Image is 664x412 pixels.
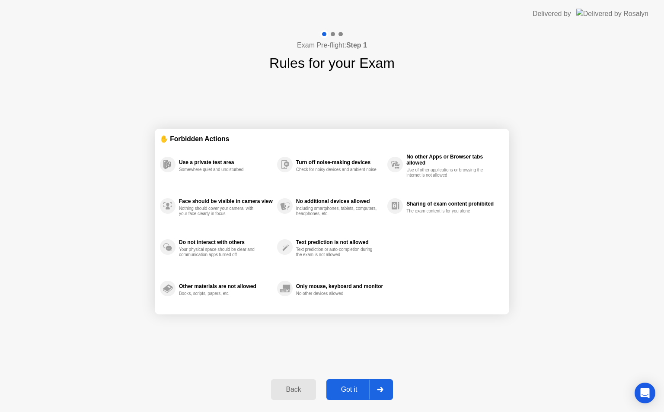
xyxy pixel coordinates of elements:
[297,40,367,51] h4: Exam Pre-flight:
[296,159,383,165] div: Turn off noise-making devices
[296,283,383,289] div: Only mouse, keyboard and monitor
[406,201,500,207] div: Sharing of exam content prohibited
[296,247,378,257] div: Text prediction or auto-completion during the exam is not allowed
[326,379,393,400] button: Got it
[406,209,488,214] div: The exam content is for you alone
[296,291,378,296] div: No other devices allowed
[296,239,383,245] div: Text prediction is not allowed
[179,283,273,289] div: Other materials are not allowed
[179,206,261,216] div: Nothing should cover your camera, with your face clearly in focus
[179,291,261,296] div: Books, scripts, papers, etc
[160,134,504,144] div: ✋ Forbidden Actions
[406,168,488,178] div: Use of other applications or browsing the internet is not allowed
[179,239,273,245] div: Do not interact with others
[533,9,571,19] div: Delivered by
[296,206,378,216] div: Including smartphones, tablets, computers, headphones, etc.
[179,167,261,172] div: Somewhere quiet and undisturbed
[329,386,370,393] div: Got it
[296,198,383,204] div: No additional devices allowed
[271,379,316,400] button: Back
[635,383,655,403] div: Open Intercom Messenger
[179,159,273,165] div: Use a private test area
[576,9,648,19] img: Delivered by Rosalyn
[346,41,367,49] b: Step 1
[179,247,261,257] div: Your physical space should be clear and communication apps turned off
[296,167,378,172] div: Check for noisy devices and ambient noise
[274,386,313,393] div: Back
[269,53,395,73] h1: Rules for your Exam
[406,154,500,166] div: No other Apps or Browser tabs allowed
[179,198,273,204] div: Face should be visible in camera view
